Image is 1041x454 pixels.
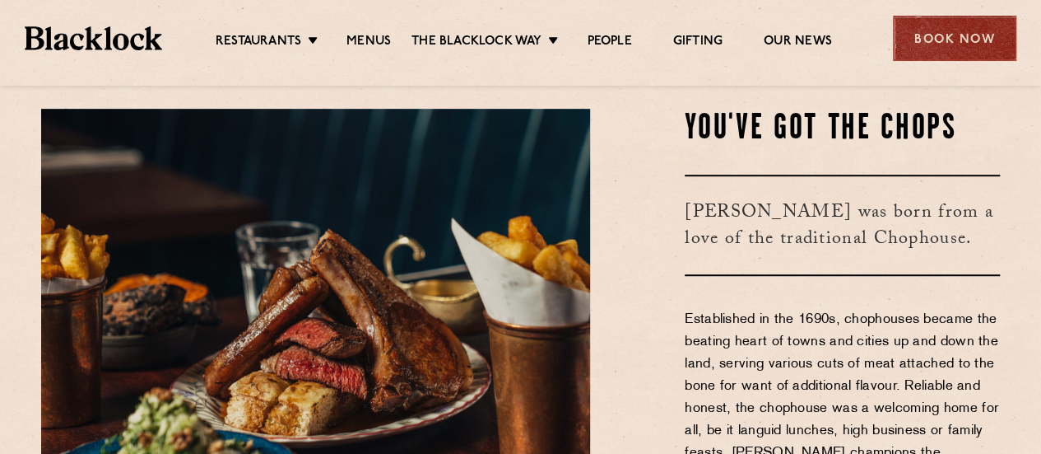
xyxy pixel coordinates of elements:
div: Book Now [893,16,1016,61]
a: People [587,34,631,52]
h2: You've Got The Chops [685,109,1000,150]
h3: [PERSON_NAME] was born from a love of the traditional Chophouse. [685,175,1000,276]
a: The Blacklock Way [411,34,541,52]
img: BL_Textured_Logo-footer-cropped.svg [25,26,162,49]
a: Restaurants [216,34,301,52]
a: Menus [346,34,391,52]
a: Our News [764,34,832,52]
a: Gifting [673,34,723,52]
